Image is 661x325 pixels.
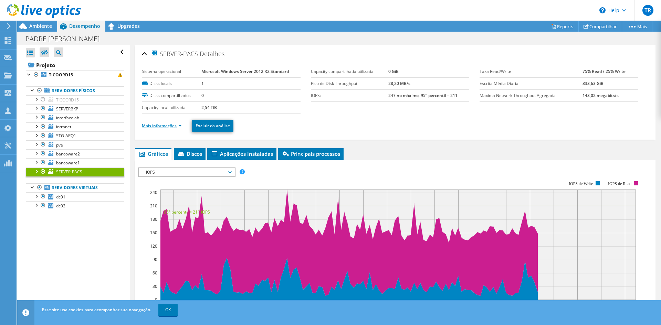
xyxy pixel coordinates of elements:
[26,86,124,95] a: Servidores físicos
[480,68,583,75] label: Taxa Read/Write
[311,92,388,99] label: IOPS:
[192,120,233,132] a: Excluir da análise
[388,93,458,98] b: 247 no máximo, 95º percentil = 211
[26,192,124,201] a: dc01
[142,92,201,99] label: Disks compartilhados
[22,35,110,43] h1: PADRE [PERSON_NAME]
[608,181,631,186] text: IOPS de Read
[26,95,124,104] a: TICOORD15
[56,160,80,166] span: bancoware1
[142,80,201,87] label: Disks locais
[642,5,653,16] span: TR
[56,203,65,209] span: dc02
[583,80,604,86] b: 333,63 GiB
[158,304,178,316] a: OK
[56,142,63,148] span: pve
[311,80,388,87] label: Pico de Disk Throughput
[164,209,210,215] text: 95° percentil = 211 IOPS
[56,151,80,157] span: bancoware2
[583,93,619,98] b: 143,02 megabits/s
[569,181,593,186] text: IOPS de Write
[142,104,201,111] label: Capacity local utilizada
[26,131,124,140] a: STG-ARQ1
[153,257,157,262] text: 90
[150,230,157,236] text: 150
[546,21,579,32] a: Reports
[150,189,157,195] text: 240
[138,150,168,157] span: Gráficos
[56,169,82,175] span: SERVER-PACS
[26,167,124,176] a: SERVER-PACS
[26,201,124,210] a: dc02
[388,68,399,74] b: 0 GiB
[599,7,606,13] svg: \n
[26,158,124,167] a: bancoware1
[56,124,71,130] span: intranet
[480,92,583,99] label: Maxima Network Throughput Agregada
[622,21,652,32] a: Mais
[201,80,204,86] b: 1
[29,23,52,29] span: Ambiente
[69,23,100,29] span: Desempenho
[56,194,65,200] span: dc01
[151,50,198,57] span: SERVER-PACS
[578,21,622,32] a: Compartilhar
[56,133,76,139] span: STG-ARQ1
[26,59,124,71] a: Projeto
[150,243,157,249] text: 120
[26,140,124,149] a: pve
[150,216,157,222] text: 180
[42,307,151,313] span: Esse site usa cookies para acompanhar sua navegação.
[150,203,157,209] text: 210
[26,113,124,122] a: interfacelab
[200,50,224,58] span: Detalhes
[211,150,273,157] span: Aplicações Instaladas
[56,106,78,112] span: SERVERBKP
[153,270,157,276] text: 60
[26,149,124,158] a: bancoware2
[26,71,124,79] a: TICOORD15
[26,122,124,131] a: intranet
[480,80,583,87] label: Escrita Média Diária
[143,168,231,176] span: IOPS
[56,115,79,121] span: interfacelab
[142,68,201,75] label: Sistema operacional
[56,97,79,103] span: TICOORD15
[201,93,204,98] b: 0
[26,183,124,192] a: Servidores virtuais
[282,150,340,157] span: Principais processos
[177,150,202,157] span: Discos
[201,105,217,110] b: 2,54 TiB
[583,68,626,74] b: 75% Read / 25% Write
[201,68,289,74] b: Microsoft Windows Server 2012 R2 Standard
[388,80,410,86] b: 28,20 MB/s
[153,283,157,289] text: 30
[26,104,124,113] a: SERVERBKP
[117,23,140,29] span: Upgrades
[155,297,157,303] text: 0
[142,123,182,129] a: Mais informações
[49,72,73,78] b: TICOORD15
[311,68,388,75] label: Capacity compartilhada utilizada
